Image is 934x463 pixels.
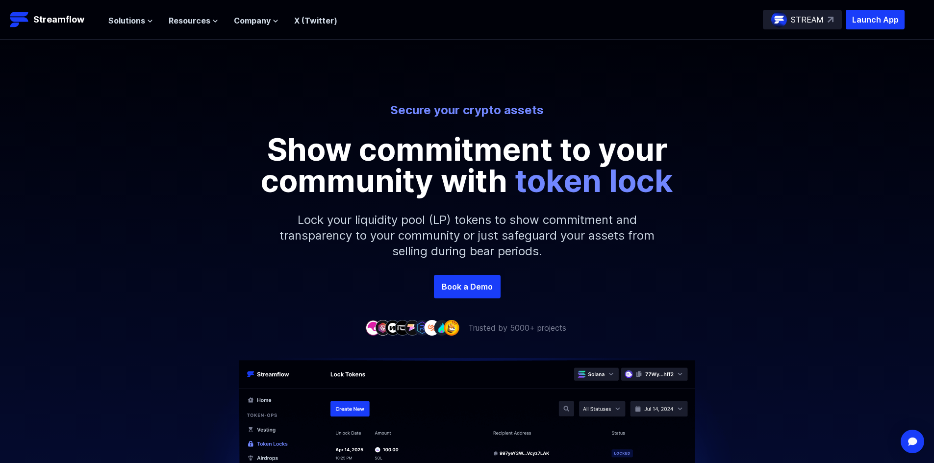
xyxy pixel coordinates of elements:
[468,322,566,334] p: Trusted by 5000+ projects
[196,102,739,118] p: Secure your crypto assets
[385,320,401,335] img: company-3
[234,15,271,26] span: Company
[108,15,153,26] button: Solutions
[247,134,688,196] p: Show commitment to your community with
[515,162,673,199] span: token lock
[10,10,99,29] a: Streamflow
[828,17,833,23] img: top-right-arrow.svg
[294,16,337,25] a: X (Twitter)
[234,15,278,26] button: Company
[108,15,145,26] span: Solutions
[763,10,842,29] a: STREAM
[771,12,787,27] img: streamflow-logo-circle.png
[444,320,459,335] img: company-9
[169,15,218,26] button: Resources
[375,320,391,335] img: company-2
[169,15,210,26] span: Resources
[365,320,381,335] img: company-1
[434,320,450,335] img: company-8
[33,13,84,26] p: Streamflow
[404,320,420,335] img: company-5
[10,10,29,29] img: Streamflow Logo
[414,320,430,335] img: company-6
[434,275,501,298] a: Book a Demo
[791,14,824,25] p: STREAM
[901,430,924,453] div: Open Intercom Messenger
[256,196,678,275] p: Lock your liquidity pool (LP) tokens to show commitment and transparency to your community or jus...
[424,320,440,335] img: company-7
[846,10,905,29] button: Launch App
[395,320,410,335] img: company-4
